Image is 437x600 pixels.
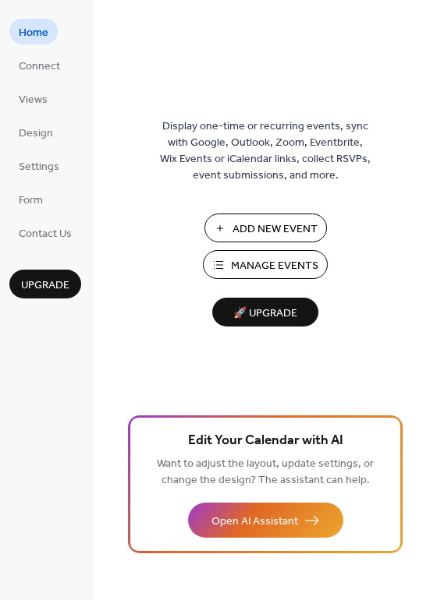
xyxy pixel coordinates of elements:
[21,277,69,294] span: Upgrade
[19,159,59,175] span: Settings
[203,250,328,279] button: Manage Events
[222,303,309,324] span: 🚀 Upgrade
[188,503,343,538] button: Open AI Assistant
[19,92,48,108] span: Views
[9,153,69,178] a: Settings
[231,258,318,274] span: Manage Events
[9,270,81,298] button: Upgrade
[9,86,57,111] a: Views
[204,214,327,242] button: Add New Event
[19,192,43,209] span: Form
[160,118,371,184] span: Display one-time or recurring events, sync with Google, Outlook, Zoom, Eventbrite, Wix Events or ...
[19,25,48,41] span: Home
[9,52,69,78] a: Connect
[9,186,52,212] a: Form
[19,125,53,142] span: Design
[9,220,81,245] a: Contact Us
[19,226,72,242] span: Contact Us
[9,119,62,145] a: Design
[212,298,318,326] button: 🚀 Upgrade
[19,58,60,75] span: Connect
[233,221,318,238] span: Add New Event
[9,19,58,44] a: Home
[188,430,343,452] span: Edit Your Calendar with AI
[211,514,298,530] span: Open AI Assistant
[157,454,374,491] span: Want to adjust the layout, update settings, or change the design? The assistant can help.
